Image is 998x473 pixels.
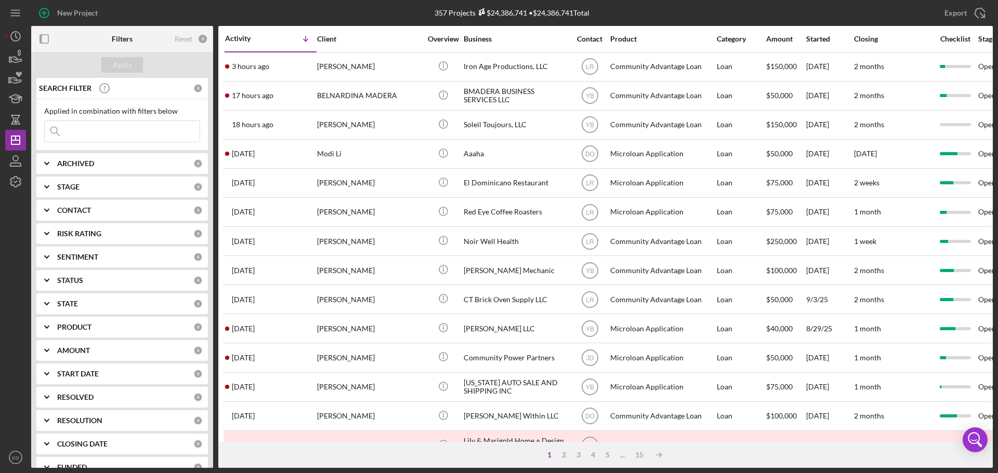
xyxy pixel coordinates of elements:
[806,256,853,284] div: [DATE]
[317,373,421,401] div: [PERSON_NAME]
[806,82,853,110] div: [DATE]
[610,53,714,80] div: Community Advantage Loan
[464,227,568,255] div: Noir Well Health
[39,84,91,92] b: SEARCH FILTER
[57,440,108,448] b: CLOSING DATE
[112,35,133,43] b: Filters
[57,463,87,471] b: FUNDED
[193,346,203,355] div: 0
[317,256,421,284] div: [PERSON_NAME]
[193,229,203,238] div: 0
[57,416,102,425] b: RESOLUTION
[232,325,255,333] time: 2025-09-17 18:41
[193,299,203,308] div: 0
[717,256,765,284] div: Loan
[193,439,203,449] div: 0
[717,198,765,226] div: Loan
[44,107,200,115] div: Applied in combination with filters below
[57,253,98,261] b: SENTIMENT
[854,295,884,304] time: 2 months
[717,227,765,255] div: Loan
[317,82,421,110] div: BELNARDINA MADERA
[586,63,594,71] text: LR
[717,53,765,80] div: Loan
[586,238,594,245] text: LR
[193,322,203,332] div: 0
[610,140,714,168] div: Microloan Application
[806,315,853,342] div: 8/29/25
[610,82,714,110] div: Community Advantage Loan
[610,35,714,43] div: Product
[232,62,269,71] time: 2025-09-24 09:03
[766,382,793,391] span: $75,000
[232,441,255,449] time: 2025-09-14 17:14
[317,35,421,43] div: Client
[610,315,714,342] div: Microloan Application
[193,182,203,192] div: 0
[766,295,793,304] span: $50,000
[232,208,255,216] time: 2025-09-21 01:19
[585,384,594,391] text: YB
[600,451,615,459] div: 5
[557,451,571,459] div: 2
[57,393,94,401] b: RESOLVED
[464,198,568,226] div: Red Eye Coffee Roasters
[766,411,797,420] span: $100,000
[944,3,967,23] div: Export
[193,369,203,379] div: 0
[232,91,273,100] time: 2025-09-23 19:07
[766,149,793,158] span: $50,000
[193,252,203,262] div: 0
[464,53,568,80] div: Iron Age Productions, LLC
[57,370,99,378] b: START DATE
[464,169,568,197] div: El Dominicano Restaurant
[610,402,714,430] div: Community Advantage Loan
[610,344,714,371] div: Microloan Application
[717,111,765,139] div: Loan
[854,120,884,129] time: 2 months
[317,111,421,139] div: [PERSON_NAME]
[806,344,853,371] div: [DATE]
[225,34,271,43] div: Activity
[317,169,421,197] div: [PERSON_NAME]
[934,3,993,23] button: Export
[586,451,600,459] div: 4
[717,431,765,459] div: Loan
[464,256,568,284] div: [PERSON_NAME] Mechanic
[854,266,884,275] time: 2 months
[464,140,568,168] div: Aaaha
[317,431,421,459] div: [PERSON_NAME]
[806,373,853,401] div: [DATE]
[854,91,884,100] time: 2 months
[542,451,557,459] div: 1
[717,169,765,197] div: Loan
[766,324,793,333] span: $40,000
[12,455,19,461] text: KD
[766,353,793,362] span: $50,000
[232,354,255,362] time: 2025-09-16 18:42
[806,198,853,226] div: [DATE]
[232,266,255,275] time: 2025-09-19 14:23
[610,111,714,139] div: Community Advantage Loan
[232,150,255,158] time: 2025-09-23 01:33
[806,35,853,43] div: Started
[766,91,793,100] span: $50,000
[57,300,78,308] b: STATE
[476,8,527,17] div: $24,386,741
[586,180,594,187] text: LR
[435,8,589,17] div: 357 Projects • $24,386,741 Total
[57,159,94,168] b: ARCHIVED
[933,35,977,43] div: Checklist
[717,140,765,168] div: Loan
[806,286,853,313] div: 9/3/25
[854,149,877,158] time: [DATE]
[806,111,853,139] div: [DATE]
[586,442,594,449] text: LR
[630,451,649,459] div: 15
[717,315,765,342] div: Loan
[464,111,568,139] div: Soleil Toujours, LLC
[57,323,91,331] b: PRODUCT
[717,82,765,110] div: Loan
[610,256,714,284] div: Community Advantage Loan
[610,227,714,255] div: Community Advantage Loan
